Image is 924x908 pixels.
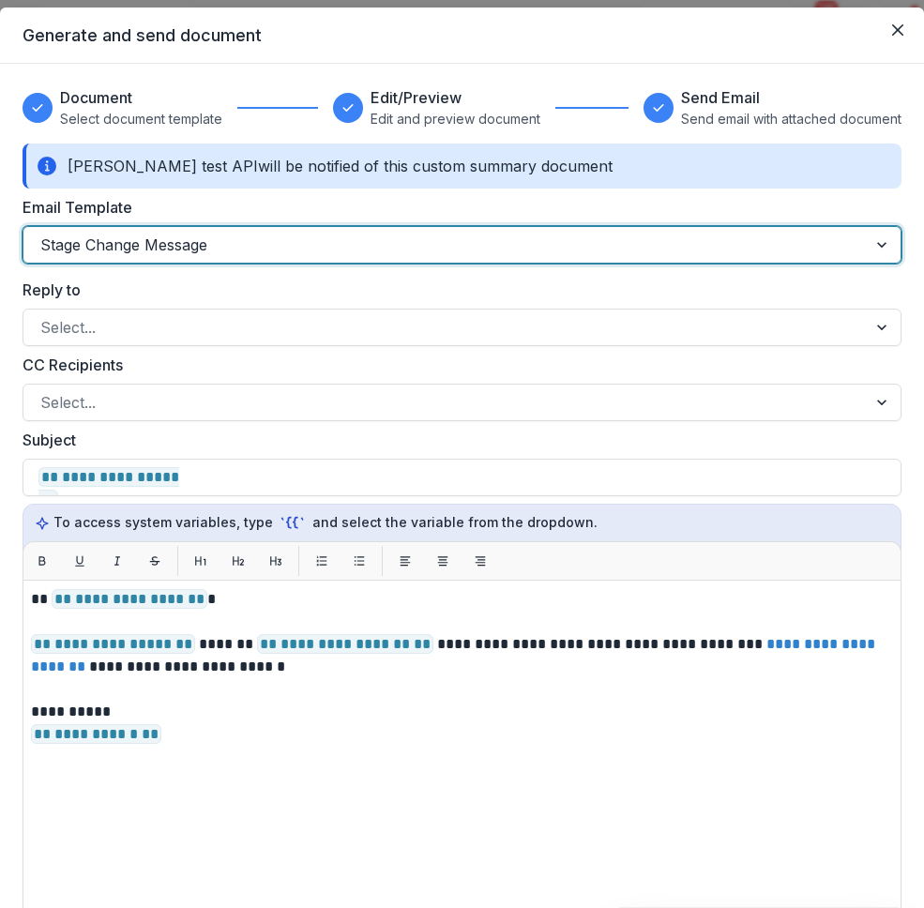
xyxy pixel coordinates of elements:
button: H3 [261,546,291,576]
button: List [307,546,337,576]
h3: Document [60,86,222,109]
button: Align left [390,546,420,576]
label: Reply to [23,279,890,301]
button: H1 [186,546,216,576]
button: List [344,546,374,576]
label: Email Template [23,196,890,219]
button: H2 [223,546,253,576]
p: Send email with attached document [681,109,901,129]
div: Progress [23,86,901,129]
p: Edit and preview document [371,109,540,129]
button: Italic [102,546,132,576]
h3: Send Email [681,86,901,109]
code: `{{` [277,513,309,533]
button: Close [883,15,913,45]
p: Select document template [60,109,222,129]
h3: Edit/Preview [371,86,540,109]
button: Align right [465,546,495,576]
button: Underline [65,546,95,576]
button: Bold [27,546,57,576]
button: Strikethrough [140,546,170,576]
label: Subject [23,429,890,451]
div: [PERSON_NAME] test API will be notified of this custom summary document [23,144,901,189]
p: To access system variables, type and select the variable from the dropdown. [35,512,889,533]
label: CC Recipients [23,354,890,376]
button: Align center [428,546,458,576]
